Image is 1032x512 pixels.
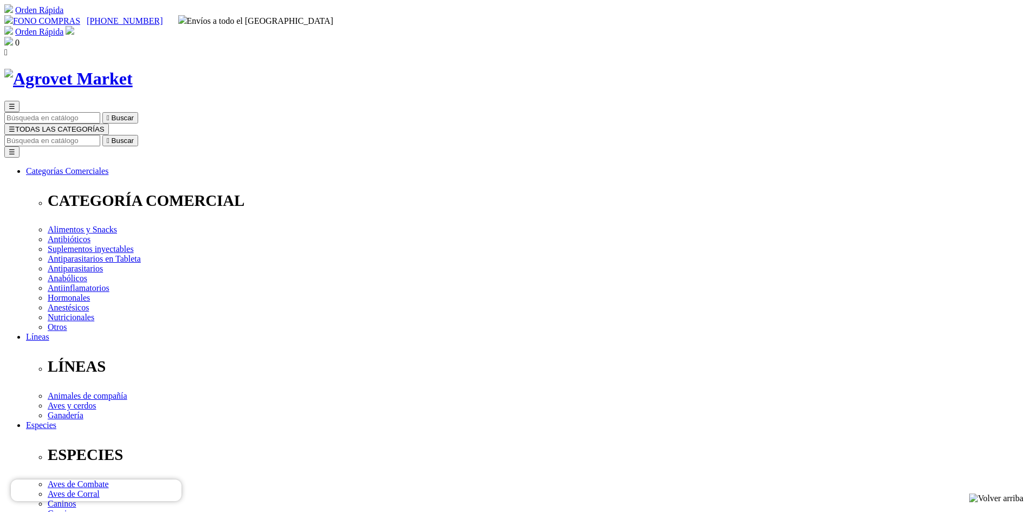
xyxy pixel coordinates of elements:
span: Buscar [112,137,134,145]
a: Antibióticos [48,235,90,244]
a: FONO COMPRAS [4,16,80,25]
a: Acceda a su cuenta de cliente [66,27,74,36]
a: Nutricionales [48,313,94,322]
a: Antiparasitarios [48,264,103,273]
i:  [107,137,109,145]
i:  [107,114,109,122]
img: delivery-truck.svg [178,15,187,24]
a: Especies [26,420,56,430]
p: ESPECIES [48,446,1028,464]
span: ☰ [9,125,15,133]
button:  Buscar [102,135,138,146]
a: Anestésicos [48,303,89,312]
span: 0 [15,38,20,47]
img: shopping-bag.svg [4,37,13,46]
img: Volver arriba [969,494,1023,503]
button: ☰TODAS LAS CATEGORÍAS [4,124,109,135]
a: Antiparasitarios en Tableta [48,254,141,263]
iframe: Brevo live chat [11,479,181,501]
i:  [4,48,8,57]
a: Líneas [26,332,49,341]
a: Otros [48,322,67,332]
a: Orden Rápida [15,27,63,36]
a: Anabólicos [48,274,87,283]
input: Buscar [4,112,100,124]
img: shopping-cart.svg [4,26,13,35]
span: ☰ [9,102,15,111]
a: [PHONE_NUMBER] [87,16,163,25]
a: Antiinflamatorios [48,283,109,293]
span: Buscar [112,114,134,122]
img: user.svg [66,26,74,35]
a: Ganadería [48,411,83,420]
a: Animales de compañía [48,391,127,400]
span: Envíos a todo el [GEOGRAPHIC_DATA] [178,16,334,25]
img: phone.svg [4,15,13,24]
a: Orden Rápida [15,5,63,15]
img: shopping-cart.svg [4,4,13,13]
img: Agrovet Market [4,69,133,89]
button: ☰ [4,101,20,112]
button: ☰ [4,146,20,158]
a: Caninos [48,499,76,508]
a: Suplementos inyectables [48,244,134,254]
button:  Buscar [102,112,138,124]
a: Alimentos y Snacks [48,225,117,234]
p: LÍNEAS [48,358,1028,375]
a: Categorías Comerciales [26,166,108,176]
a: Hormonales [48,293,90,302]
a: Aves y cerdos [48,401,96,410]
p: CATEGORÍA COMERCIAL [48,192,1028,210]
input: Buscar [4,135,100,146]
